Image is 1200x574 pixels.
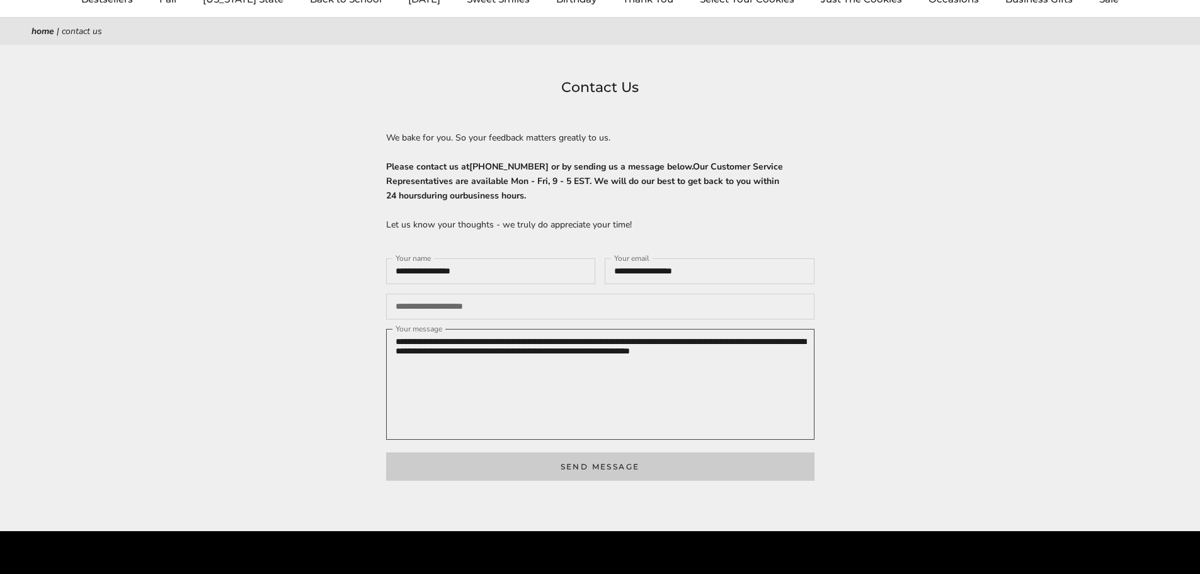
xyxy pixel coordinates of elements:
[386,161,783,202] span: Our Customer Service Representatives are available Mon - Fri, 9 - 5 EST. We will do our best to g...
[62,25,102,37] span: Contact Us
[31,24,1169,38] nav: breadcrumbs
[386,329,814,440] textarea: Your message
[57,25,59,37] span: |
[469,161,693,173] span: [PHONE_NUMBER] or by sending us a message below.
[50,76,1150,99] h1: Contact Us
[386,452,814,481] button: Send message
[386,161,783,202] strong: Please contact us at
[386,294,814,319] input: Your phone (optional)
[386,130,814,145] p: We bake for you. So your feedback matters greatly to us.
[463,190,526,202] span: business hours.
[421,190,463,202] span: during our
[605,258,814,284] input: Your email
[386,258,596,284] input: Your name
[386,217,814,232] p: Let us know your thoughts - we truly do appreciate your time!
[31,25,54,37] a: Home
